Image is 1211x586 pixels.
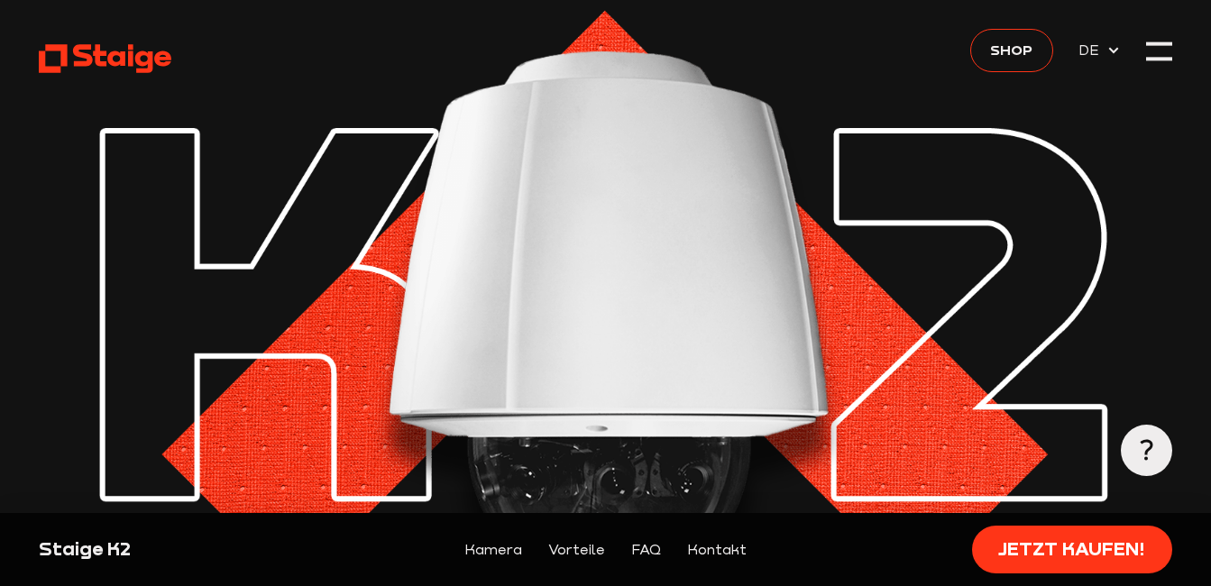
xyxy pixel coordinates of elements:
a: FAQ [631,538,661,561]
div: Staige K2 [39,536,307,563]
a: Jetzt kaufen! [972,526,1172,572]
a: Kamera [464,538,522,561]
a: Kontakt [687,538,747,561]
a: Vorteile [548,538,605,561]
a: Shop [970,29,1053,73]
span: Shop [990,38,1032,60]
span: DE [1078,38,1105,60]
